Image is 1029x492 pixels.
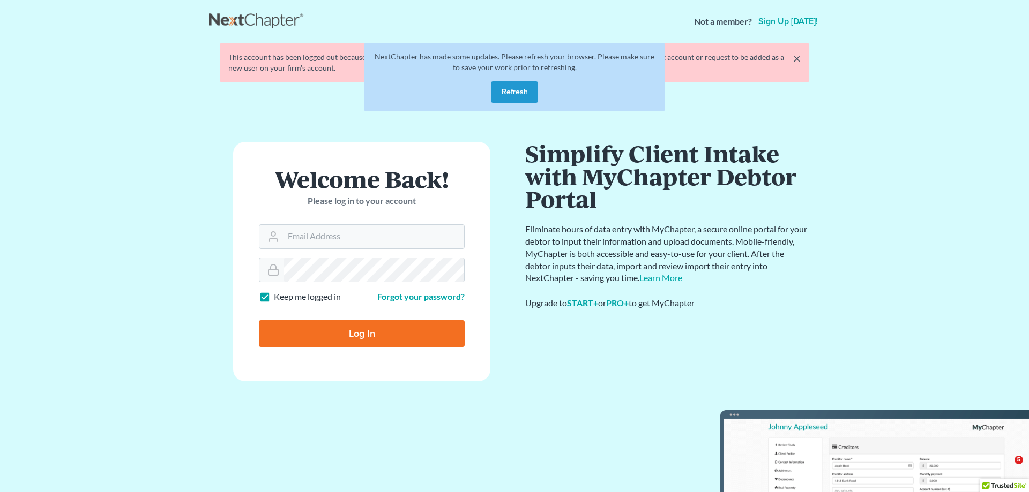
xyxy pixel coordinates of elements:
[259,195,465,207] p: Please log in to your account
[274,291,341,303] label: Keep me logged in
[606,298,629,308] a: PRO+
[525,297,809,309] div: Upgrade to or to get MyChapter
[377,291,465,301] a: Forgot your password?
[491,81,538,103] button: Refresh
[259,320,465,347] input: Log In
[228,52,801,73] div: This account has been logged out because someone new has initiated a new session with the same lo...
[259,168,465,191] h1: Welcome Back!
[1015,456,1023,464] span: 5
[525,223,809,284] p: Eliminate hours of data entry with MyChapter, a secure online portal for your debtor to input the...
[284,225,464,248] input: Email Address
[375,52,654,72] span: NextChapter has made some updates. Please refresh your browser. Please make sure to save your wor...
[639,273,682,283] a: Learn More
[567,298,598,308] a: START+
[993,456,1018,481] iframe: Intercom live chat
[525,142,809,210] h1: Simplify Client Intake with MyChapter Debtor Portal
[756,17,820,26] a: Sign up [DATE]!
[694,16,752,28] strong: Not a member?
[793,52,801,65] a: ×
